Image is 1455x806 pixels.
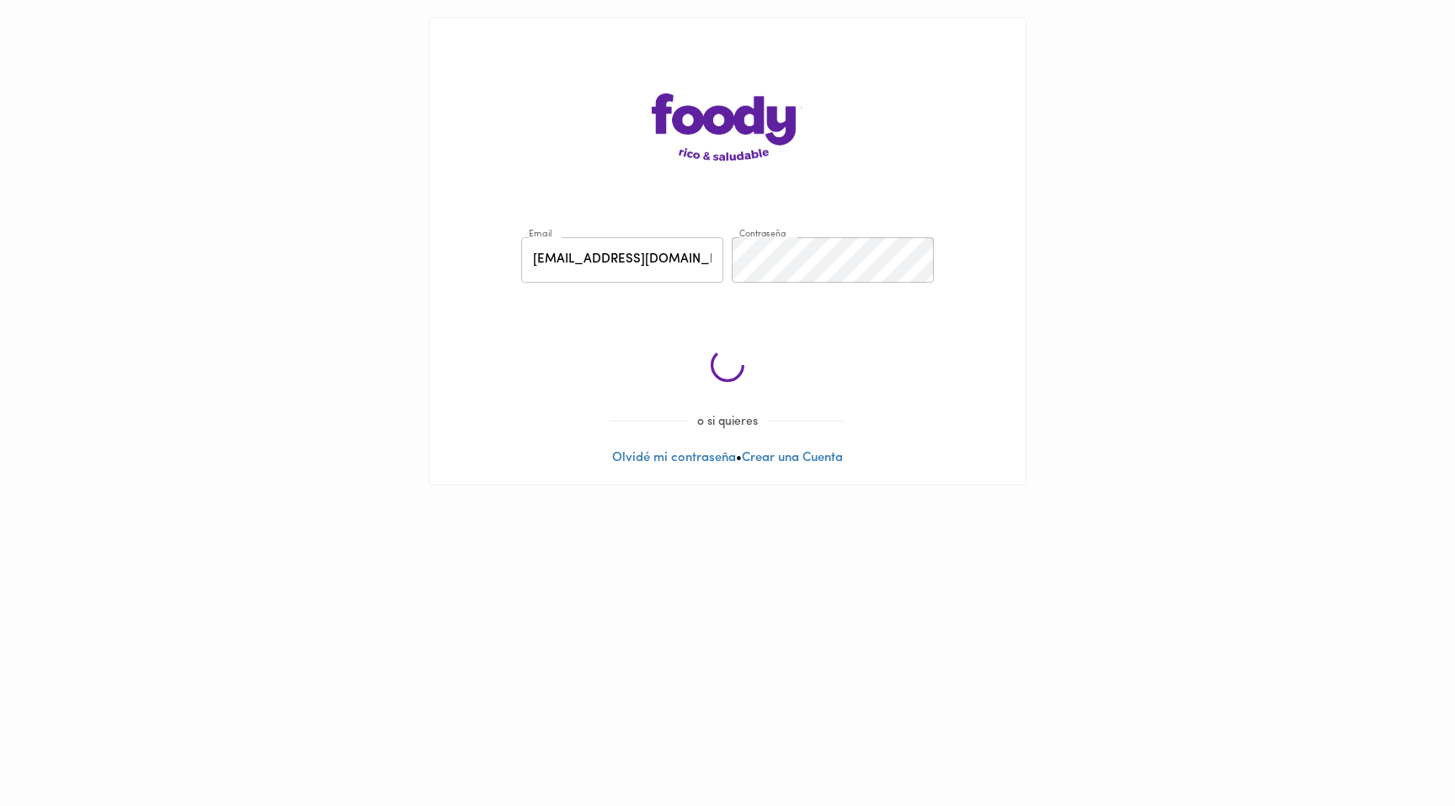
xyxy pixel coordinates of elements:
input: pepitoperez@gmail.com [521,237,723,284]
iframe: Messagebird Livechat Widget [1357,708,1438,789]
span: o si quieres [687,416,768,428]
div: • [429,18,1026,485]
a: Crear una Cuenta [742,452,843,464]
img: logo-main-page.png [652,93,803,161]
a: Olvidé mi contraseña [612,452,736,464]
